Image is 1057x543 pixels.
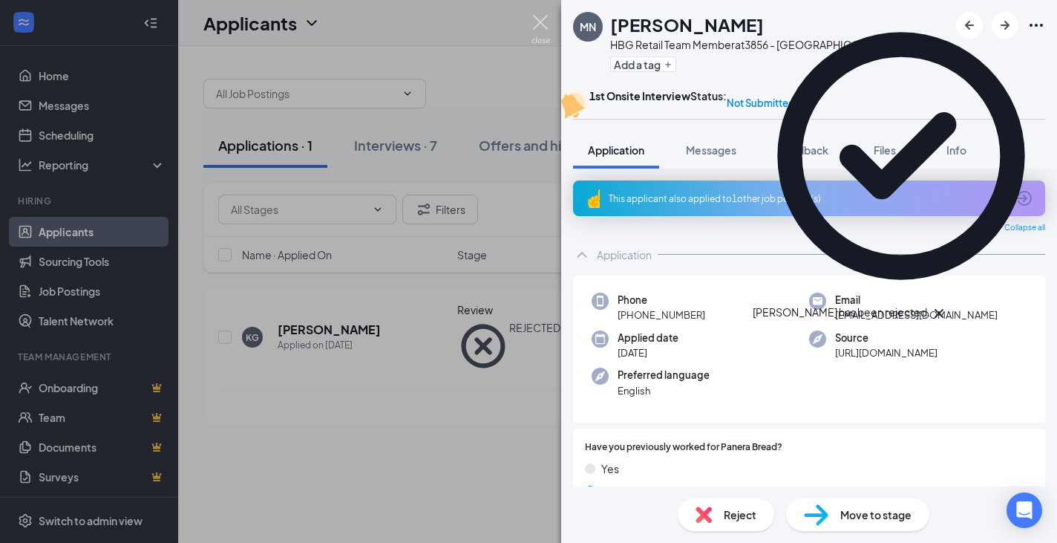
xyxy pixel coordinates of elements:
[601,461,619,477] span: Yes
[610,37,885,52] div: HBG Retail Team Member at 3856 - [GEOGRAPHIC_DATA]
[588,143,644,157] span: Application
[610,56,676,72] button: PlusAdd a tag
[753,305,930,322] div: [PERSON_NAME] has been rejected.
[597,247,652,262] div: Application
[686,143,736,157] span: Messages
[618,368,710,383] span: Preferred language
[724,507,756,523] span: Reject
[618,331,678,345] span: Applied date
[610,12,764,37] h1: [PERSON_NAME]
[835,331,937,345] span: Source
[589,89,690,103] b: 1st Onsite Interview
[618,345,678,360] span: [DATE]
[664,60,673,69] svg: Plus
[1007,492,1042,528] div: Open Intercom Messenger
[580,19,596,34] div: MN
[618,383,710,398] span: English
[753,7,1050,305] svg: CheckmarkCircle
[727,96,795,111] span: Not Submitted
[930,305,948,322] svg: Cross
[835,345,937,360] span: [URL][DOMAIN_NAME]
[840,507,912,523] span: Move to stage
[618,308,705,322] span: [PHONE_NUMBER]
[618,293,705,308] span: Phone
[609,192,1007,205] div: This applicant also applied to 1 other job posting(s)
[585,440,782,455] span: Have you previously worked for Panera Bread?
[601,483,615,499] span: No
[690,88,727,119] div: Status :
[573,246,591,264] svg: ChevronUp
